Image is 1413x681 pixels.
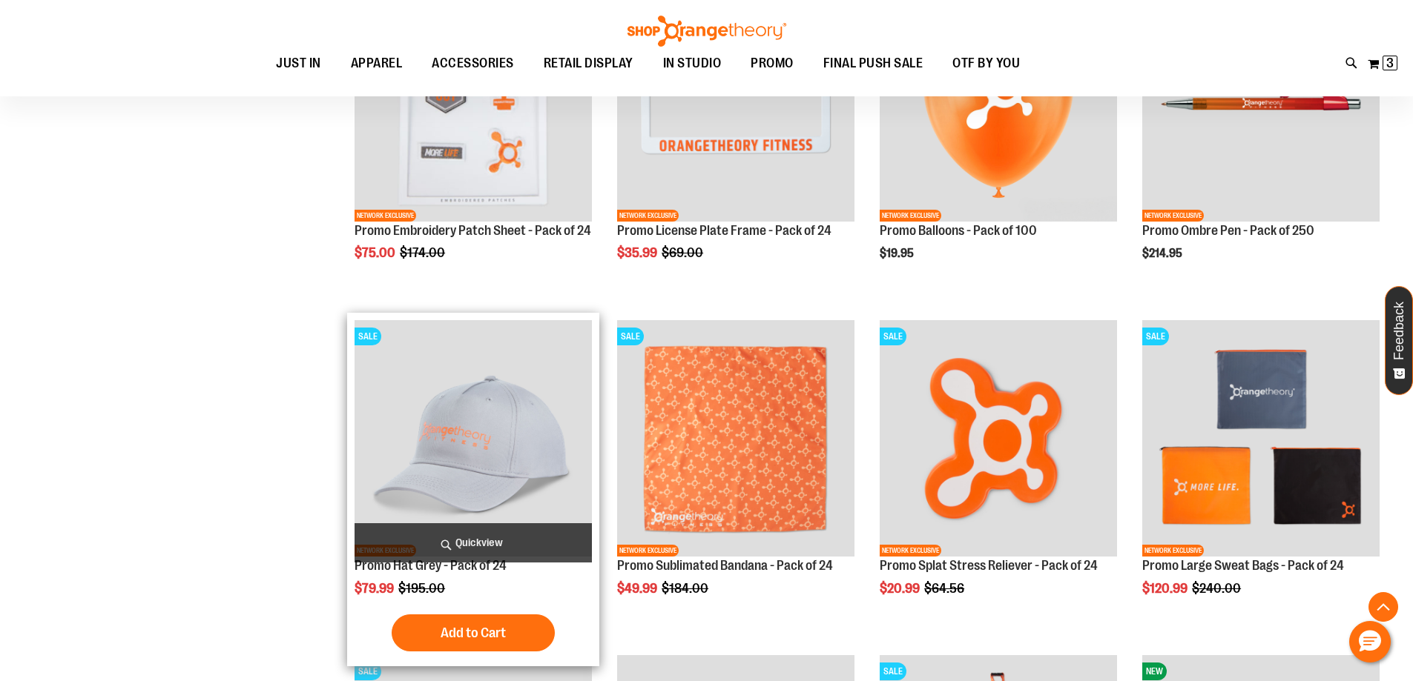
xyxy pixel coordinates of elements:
[1142,545,1204,557] span: NETWORK EXCLUSIVE
[355,223,591,238] a: Promo Embroidery Patch Sheet - Pack of 24
[1192,581,1243,596] span: $240.00
[1142,320,1380,557] img: Product image for Large Sweat Bags - Pack of 24
[441,625,506,641] span: Add to Cart
[880,328,906,345] span: SALE
[1386,56,1394,70] span: 3
[398,581,447,596] span: $195.00
[1368,592,1398,622] button: Back To Top
[1142,581,1190,596] span: $120.99
[823,47,923,80] span: FINAL PUSH SALE
[544,47,633,80] span: RETAIL DISPLAY
[1142,210,1204,222] span: NETWORK EXCLUSIVE
[924,581,966,596] span: $64.56
[1142,320,1380,559] a: Product image for Large Sweat Bags - Pack of 24SALENETWORK EXCLUSIVE
[1142,328,1169,345] span: SALE
[880,320,1117,557] img: Product image for Splat Stress Reliever - Pack of 24
[880,545,941,557] span: NETWORK EXCLUSIVE
[355,320,592,557] img: Product image for Promo Hat Grey - Pack of 24
[355,328,381,345] span: SALE
[617,245,659,260] span: $35.99
[355,210,416,222] span: NETWORK EXCLUSIVE
[432,47,514,80] span: ACCESSORIES
[276,47,321,80] span: JUST IN
[392,614,555,651] button: Add to Cart
[617,223,831,238] a: Promo License Plate Frame - Pack of 24
[617,320,854,557] img: Product image for Sublimated Bandana - Pack of 24
[400,245,447,260] span: $174.00
[662,245,705,260] span: $69.00
[663,47,722,80] span: IN STUDIO
[1142,223,1314,238] a: Promo Ombre Pen - Pack of 250
[351,47,403,80] span: APPAREL
[880,581,922,596] span: $20.99
[1349,621,1391,662] button: Hello, have a question? Let’s chat.
[880,320,1117,559] a: Product image for Splat Stress Reliever - Pack of 24SALENETWORK EXCLUSIVE
[751,47,794,80] span: PROMO
[355,523,592,562] a: Quickview
[952,47,1020,80] span: OTF BY YOU
[872,313,1124,634] div: product
[417,47,529,81] a: ACCESSORIES
[355,662,381,680] span: SALE
[610,313,862,634] div: product
[529,47,648,81] a: RETAIL DISPLAY
[736,47,808,80] a: PROMO
[1142,247,1185,260] span: $214.95
[880,210,941,222] span: NETWORK EXCLUSIVE
[648,47,737,81] a: IN STUDIO
[355,245,398,260] span: $75.00
[938,47,1035,81] a: OTF BY YOU
[355,320,592,559] a: Product image for Promo Hat Grey - Pack of 24SALENETWORK EXCLUSIVE
[880,558,1098,573] a: Promo Splat Stress Reliever - Pack of 24
[261,47,336,81] a: JUST IN
[880,247,916,260] span: $19.95
[617,328,644,345] span: SALE
[880,223,1037,238] a: Promo Balloons - Pack of 100
[617,558,833,573] a: Promo Sublimated Bandana - Pack of 24
[617,545,679,557] span: NETWORK EXCLUSIVE
[1385,286,1413,395] button: Feedback - Show survey
[808,47,938,81] a: FINAL PUSH SALE
[1142,558,1344,573] a: Promo Large Sweat Bags - Pack of 24
[347,313,599,667] div: product
[355,581,396,596] span: $79.99
[625,16,788,47] img: Shop Orangetheory
[1135,313,1387,634] div: product
[617,210,679,222] span: NETWORK EXCLUSIVE
[336,47,418,81] a: APPAREL
[662,581,711,596] span: $184.00
[1142,662,1167,680] span: NEW
[355,558,507,573] a: Promo Hat Grey - Pack of 24
[617,581,659,596] span: $49.99
[1392,302,1406,360] span: Feedback
[617,320,854,559] a: Product image for Sublimated Bandana - Pack of 24SALENETWORK EXCLUSIVE
[880,662,906,680] span: SALE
